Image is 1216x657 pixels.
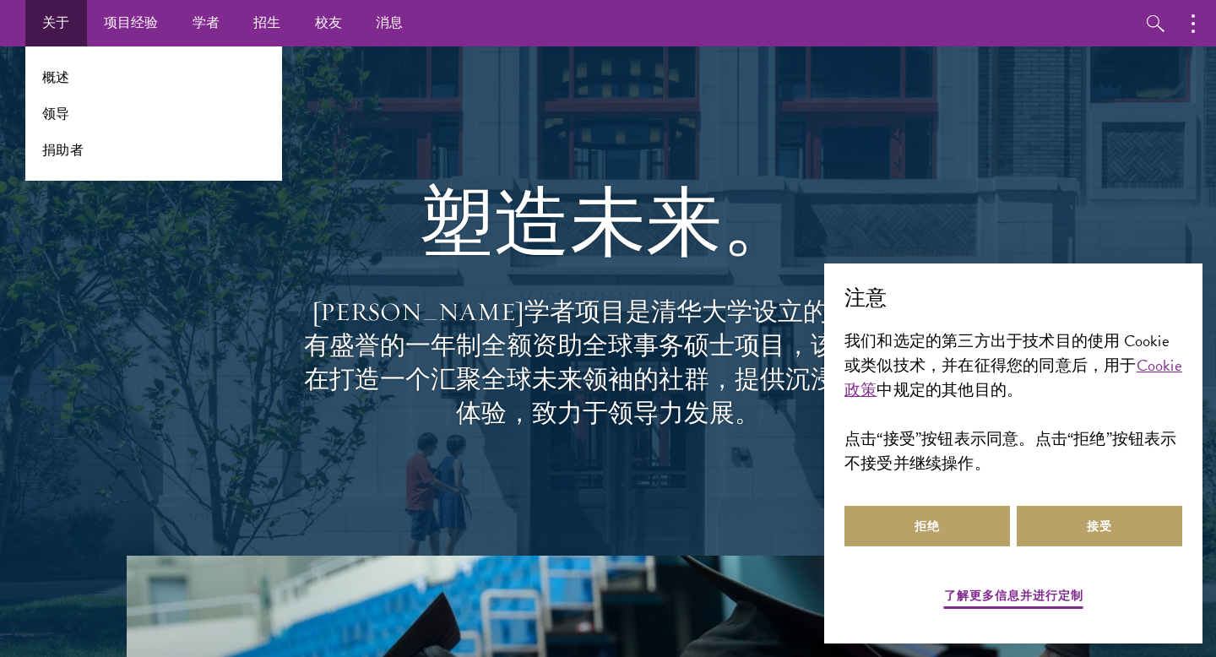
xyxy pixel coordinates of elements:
font: 注意 [844,285,887,311]
button: 拒绝 [844,506,1010,546]
font: 拒绝 [915,518,940,535]
font: 了解更多信息并进行定制 [944,587,1083,605]
font: 关于 [42,13,70,32]
button: 接受 [1017,506,1182,546]
font: 学者 [193,13,220,32]
font: 点击“接受”按钮表示同意。点击“拒绝”按钮表示不接受并继续操作。 [844,426,1177,475]
font: 项目经验 [104,13,159,32]
font: 中规定的其他目的。 [877,377,1023,402]
font: [PERSON_NAME]学者项目是清华大学设立的一项享有盛誉的一年制全额资助全球事务硕士项目，该项目旨在打造一个汇聚全球未来领袖的社群，提供沉浸式学习体验，致力于领导力发展。 [304,296,912,429]
a: Cookie 政策 [844,353,1182,402]
font: 塑造未来。 [418,176,798,270]
a: 领导 [42,104,70,123]
font: 我们和选定的第三方出于技术目的使用 Cookie 或类似技术，并在征得您的同意后，用于 [844,328,1170,377]
font: 接受 [1087,518,1112,535]
button: 了解更多信息并进行定制 [944,583,1083,611]
font: 校友 [315,13,343,32]
a: 捐助者 [42,140,84,160]
font: 消息 [376,13,404,32]
font: 招生 [253,13,281,32]
a: 概述 [42,68,70,87]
